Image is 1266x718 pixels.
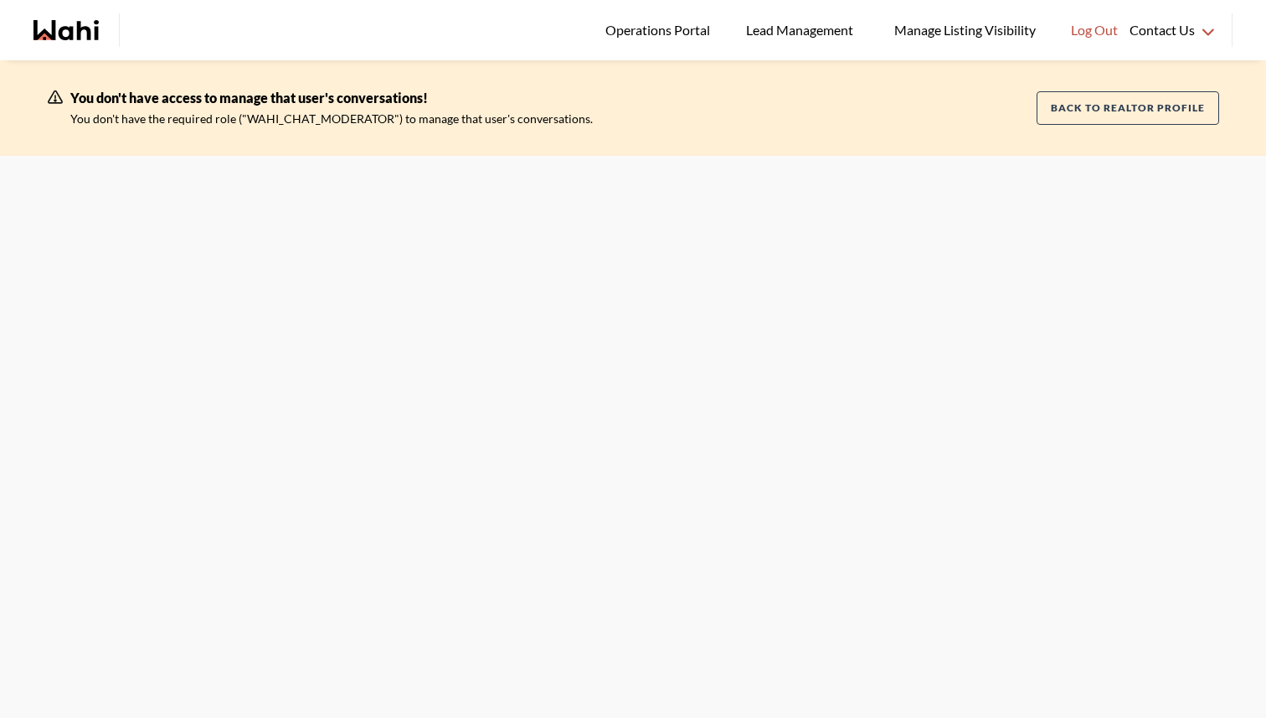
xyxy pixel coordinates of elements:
[1071,19,1118,41] span: Log Out
[1037,91,1219,125] button: Back to Realtor Profile
[70,87,593,109] p: You don't have access to manage that user's conversations!
[33,20,99,40] a: Wahi homepage
[605,19,716,41] span: Operations Portal
[746,19,859,41] span: Lead Management
[889,19,1041,41] span: Manage Listing Visibility
[70,109,593,129] p: You don't have the required role ("WAHI_CHAT_MODERATOR") to manage that user's conversations.
[47,89,64,106] svg: Warning icon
